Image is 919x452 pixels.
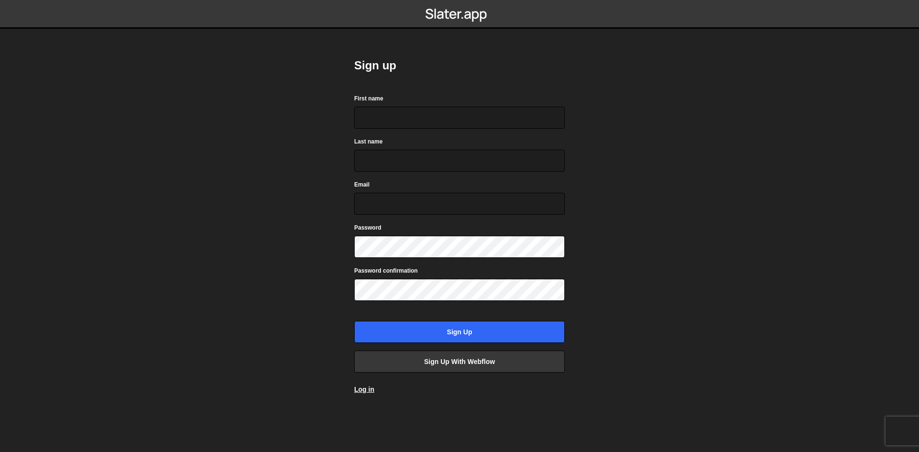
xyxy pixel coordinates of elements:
[354,386,374,393] a: Log in
[354,223,381,232] label: Password
[354,94,383,103] label: First name
[354,266,418,276] label: Password confirmation
[354,180,370,189] label: Email
[354,137,382,146] label: Last name
[354,351,565,373] a: Sign up with Webflow
[354,321,565,343] input: Sign up
[354,58,565,73] h2: Sign up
